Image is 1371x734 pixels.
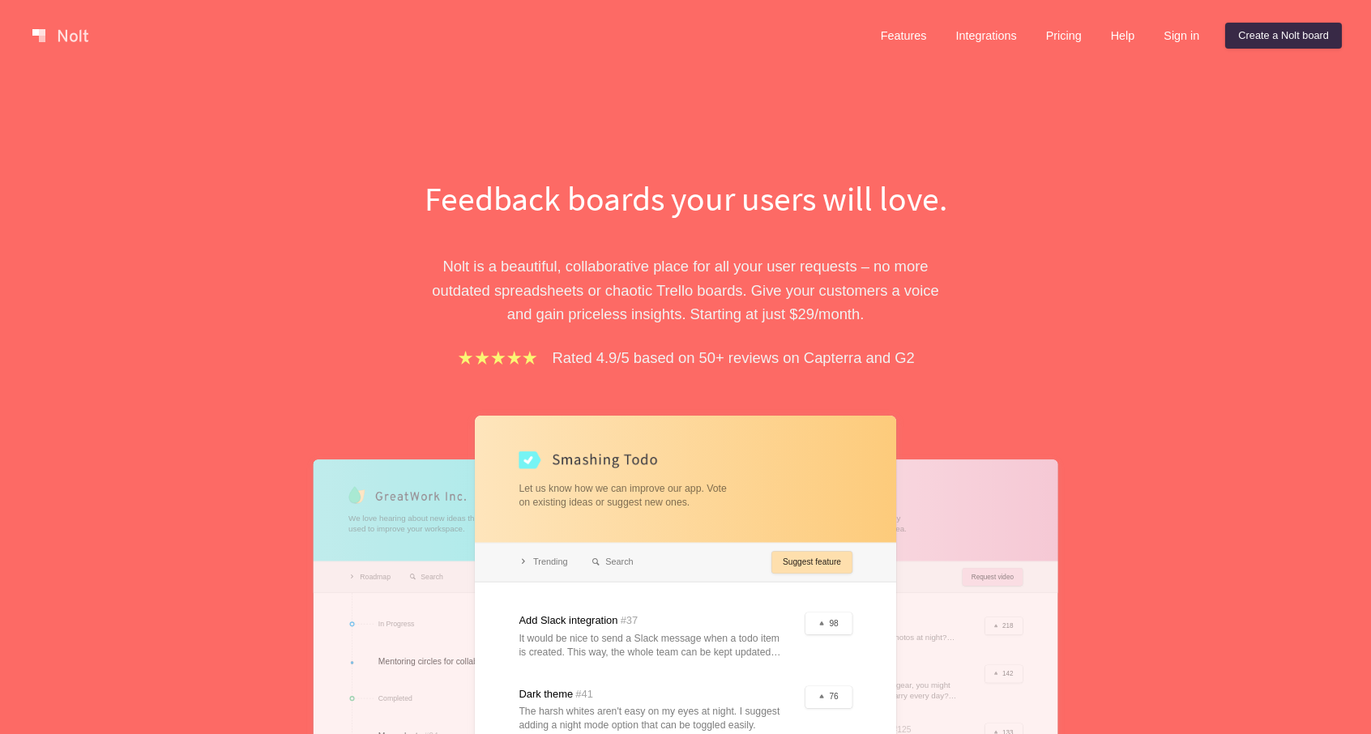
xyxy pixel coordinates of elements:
[406,254,965,326] p: Nolt is a beautiful, collaborative place for all your user requests – no more outdated spreadshee...
[553,346,915,369] p: Rated 4.9/5 based on 50+ reviews on Capterra and G2
[942,23,1029,49] a: Integrations
[1098,23,1148,49] a: Help
[868,23,940,49] a: Features
[1225,23,1342,49] a: Create a Nolt board
[456,348,539,367] img: stars.b067e34983.png
[1151,23,1212,49] a: Sign in
[1033,23,1095,49] a: Pricing
[406,175,965,222] h1: Feedback boards your users will love.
